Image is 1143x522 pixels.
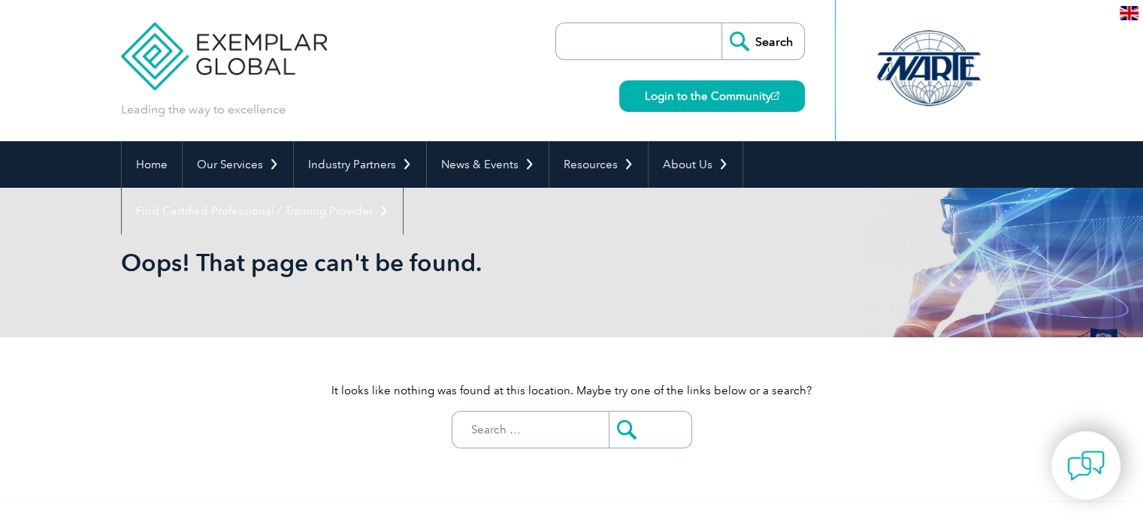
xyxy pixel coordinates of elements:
input: Submit [609,412,691,448]
a: Find Certified Professional / Training Provider [122,188,403,234]
input: Search [721,23,804,59]
p: It looks like nothing was found at this location. Maybe try one of the links below or a search? [121,382,1023,399]
h1: Oops! That page can't be found. [121,248,698,277]
a: Home [122,141,182,188]
a: Login to the Community [619,80,805,112]
img: en [1120,6,1138,20]
a: About Us [649,141,742,188]
a: Resources [549,141,648,188]
img: contact-chat.png [1067,447,1105,484]
a: News & Events [427,141,549,188]
img: open_square.png [771,92,779,100]
p: Leading the way to excellence [121,101,286,118]
a: Industry Partners [294,141,426,188]
a: Our Services [183,141,293,188]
